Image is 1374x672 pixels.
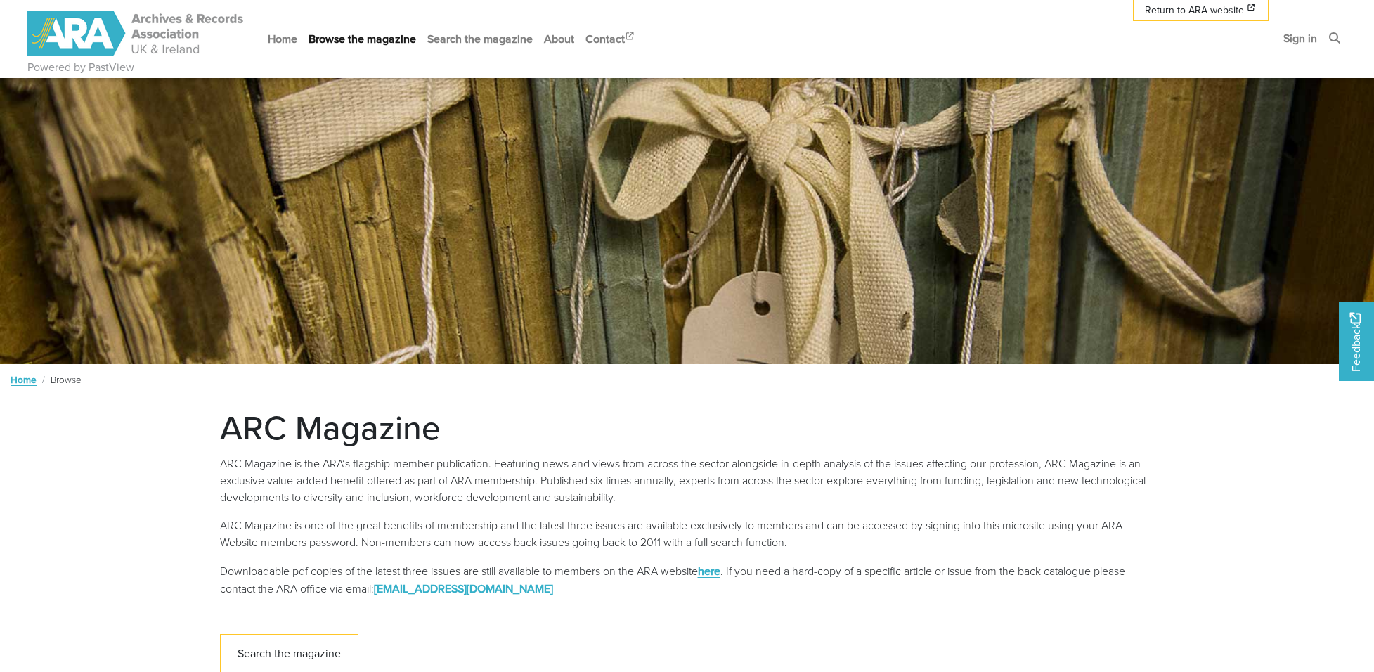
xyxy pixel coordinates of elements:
img: ARA - ARC Magazine | Powered by PastView [27,11,245,56]
a: Home [262,20,303,58]
a: here [698,563,720,579]
p: ARC Magazine is one of the great benefits of membership and the latest three issues are available... [220,517,1155,551]
a: Search the magazine [422,20,538,58]
a: Home [11,373,37,387]
a: Contact [580,20,642,58]
a: Would you like to provide feedback? [1339,302,1374,381]
a: Browse the magazine [303,20,422,58]
a: ARA - ARC Magazine | Powered by PastView logo [27,3,245,64]
a: Sign in [1278,20,1323,57]
a: About [538,20,580,58]
h1: ARC Magazine [220,407,1155,448]
a: Powered by PastView [27,59,134,76]
a: [EMAIL_ADDRESS][DOMAIN_NAME] [374,581,553,596]
span: Return to ARA website [1145,3,1244,18]
p: ARC Magazine is the ARA’s flagship member publication. Featuring news and views from across the s... [220,455,1155,506]
span: Browse [51,373,82,387]
span: Feedback [1347,313,1364,373]
p: Downloadable pdf copies of the latest three issues are still available to members on the ARA webs... [220,562,1155,597]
